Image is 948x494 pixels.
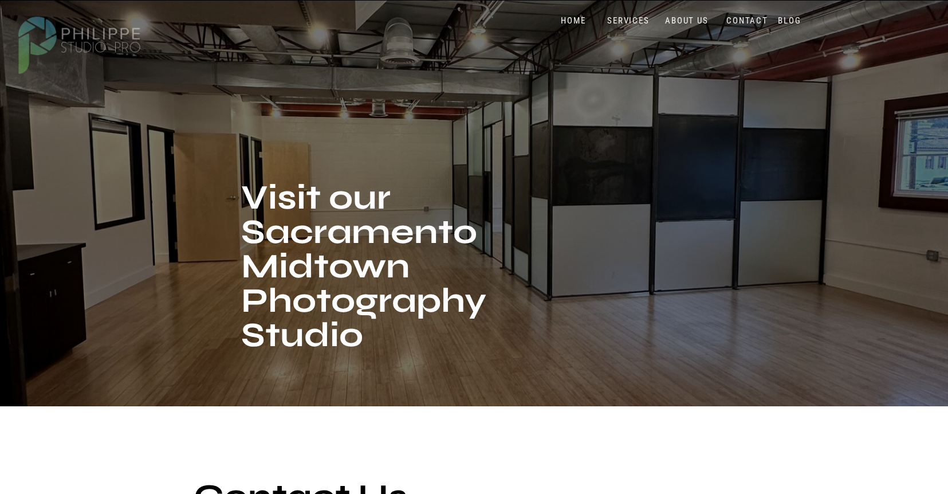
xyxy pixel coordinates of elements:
a: CONTACT [724,15,771,26]
a: BLOG [776,15,804,26]
a: HOME [549,15,598,26]
a: SERVICES [605,15,652,26]
h1: Visit our Sacramento Midtown Photography Studio [241,181,495,369]
a: ABOUT US [663,15,711,26]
